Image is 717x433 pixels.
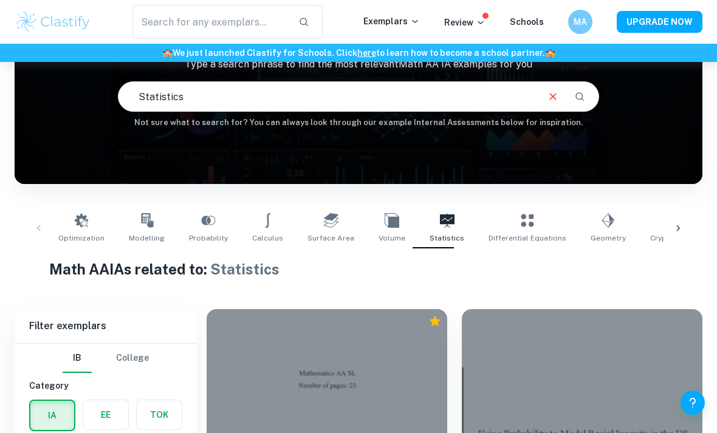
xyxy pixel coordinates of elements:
[63,344,149,373] div: Filter type choice
[129,233,165,244] span: Modelling
[568,10,592,34] button: MA
[116,344,149,373] button: College
[63,344,92,373] button: IB
[569,86,590,107] button: Search
[189,233,228,244] span: Probability
[510,17,544,27] a: Schools
[541,85,564,108] button: Clear
[83,400,128,429] button: EE
[591,233,626,244] span: Geometry
[363,15,420,28] p: Exemplars
[29,379,182,392] h6: Category
[307,233,354,244] span: Surface Area
[132,5,289,39] input: Search for any exemplars...
[118,80,537,114] input: E.g. modelling a logo, player arrangements, shape of an egg...
[252,233,283,244] span: Calculus
[30,401,74,430] button: IA
[49,258,668,280] h1: Math AA IAs related to:
[681,390,705,415] button: Help and Feedback
[444,16,485,29] p: Review
[650,233,699,244] span: Cryptography
[430,233,464,244] span: Statistics
[15,57,702,72] p: Type a search phrase to find the most relevant Math AA IA examples for you
[58,233,105,244] span: Optimization
[15,117,702,129] h6: Not sure what to search for? You can always look through our example Internal Assessments below f...
[15,309,197,343] h6: Filter exemplars
[162,48,173,58] span: 🏫
[210,261,280,278] span: Statistics
[545,48,555,58] span: 🏫
[137,400,182,429] button: TOK
[379,233,405,244] span: Volume
[489,233,566,244] span: Differential Equations
[429,315,441,327] div: Premium
[15,10,92,34] img: Clastify logo
[574,15,588,29] h6: MA
[357,48,376,58] a: here
[2,46,715,60] h6: We just launched Clastify for Schools. Click to learn how to become a school partner.
[617,11,702,33] button: UPGRADE NOW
